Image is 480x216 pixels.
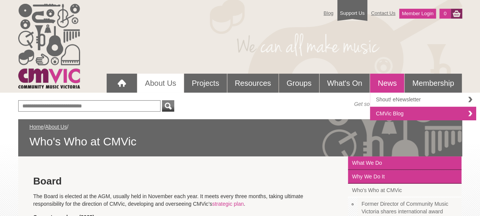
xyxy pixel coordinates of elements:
a: strategic plan [212,201,244,207]
a: Shout! eNewsletter [370,93,476,107]
a: About Us [137,74,184,93]
a: What We Do [348,156,461,170]
a: Why We Do It [348,170,461,184]
a: Membership [404,74,461,93]
a: Resources [227,74,279,93]
a: Home [30,124,44,130]
a: What's On [319,74,370,93]
a: News [370,74,404,93]
a: Contact Us [367,6,399,20]
a: 0 [439,9,450,19]
a: CMVic Blog [370,107,476,120]
a: Blog [320,6,337,20]
a: Projects [184,74,227,93]
img: cmvic_logo.png [18,4,80,88]
a: Member Login [399,9,436,19]
h2: Board [33,175,333,187]
span: Get social with us! [354,100,397,108]
a: Groups [279,74,319,93]
p: The Board is elected at the AGM, usually held in November each year. It meets every three months,... [33,192,333,208]
a: Who's Who at CMVic [348,184,461,197]
div: / / [30,123,451,149]
a: About Us [45,124,67,130]
span: Who's Who at CMVic [30,134,451,149]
